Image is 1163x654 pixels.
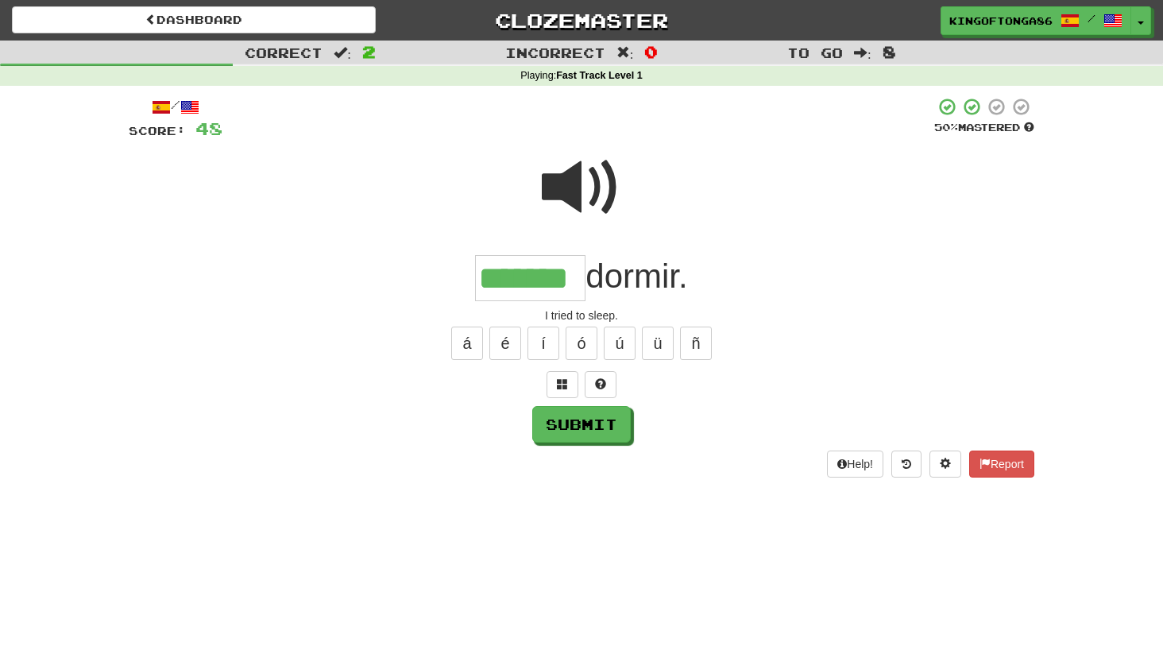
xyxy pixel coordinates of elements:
a: Clozemaster [400,6,763,34]
span: 50 % [934,121,958,134]
span: Correct [245,45,323,60]
button: í [527,327,559,360]
span: 48 [195,118,222,138]
button: á [451,327,483,360]
span: : [616,46,634,60]
button: ü [642,327,674,360]
span: To go [787,45,843,60]
button: ñ [680,327,712,360]
span: : [854,46,871,60]
span: Score: [129,124,186,137]
button: ó [566,327,597,360]
button: Report [969,451,1034,478]
button: ú [604,327,636,360]
span: Incorrect [505,45,605,60]
button: é [489,327,521,360]
a: Kingoftonga86 / [941,6,1131,35]
button: Help! [827,451,883,478]
span: Kingoftonga86 [949,14,1053,28]
span: 2 [362,42,376,61]
button: Round history (alt+y) [891,451,922,478]
span: 0 [644,42,658,61]
button: Switch sentence to multiple choice alt+p [547,371,578,398]
a: Dashboard [12,6,376,33]
button: Single letter hint - you only get 1 per sentence and score half the points! alt+h [585,371,616,398]
span: 8 [883,42,896,61]
span: dormir. [585,257,687,295]
div: / [129,97,222,117]
div: Mastered [934,121,1034,135]
button: Submit [532,406,631,443]
span: / [1088,13,1095,24]
div: I tried to sleep. [129,308,1034,323]
strong: Fast Track Level 1 [556,70,643,81]
span: : [334,46,351,60]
